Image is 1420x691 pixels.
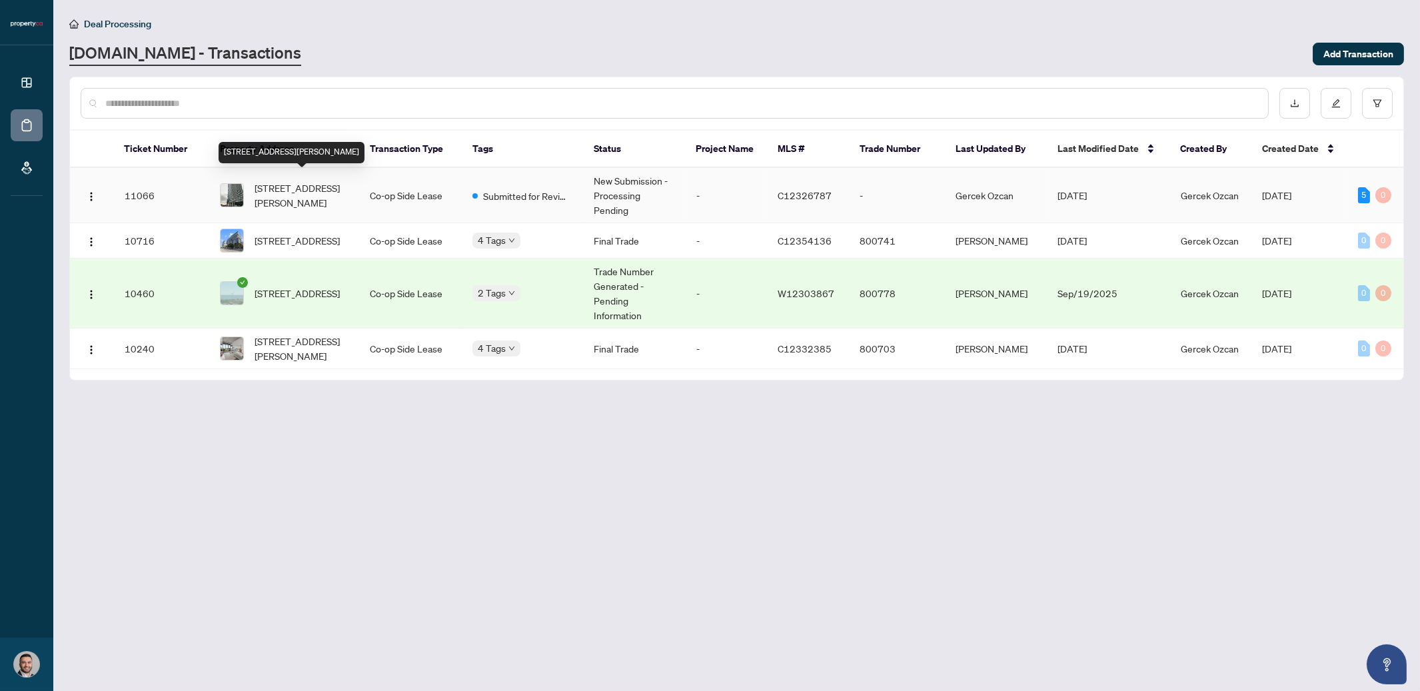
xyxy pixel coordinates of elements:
span: [DATE] [1263,189,1292,201]
td: 11066 [114,168,209,223]
div: 0 [1375,341,1391,356]
td: Co-op Side Lease [359,223,462,259]
span: Add Transaction [1323,43,1393,65]
span: down [508,345,515,352]
th: MLS # [767,131,849,168]
div: 0 [1375,233,1391,249]
th: Created By [1170,131,1252,168]
span: W12303867 [778,287,835,299]
span: 4 Tags [478,341,506,356]
td: - [686,168,768,223]
td: Co-op Side Lease [359,329,462,369]
span: Created Date [1262,141,1319,156]
div: 0 [1358,233,1370,249]
span: 4 Tags [478,233,506,248]
span: Last Modified Date [1058,141,1139,156]
div: 5 [1358,187,1370,203]
img: logo [11,20,43,28]
th: Created Date [1251,131,1347,168]
img: Logo [86,345,97,355]
th: Last Updated By [945,131,1048,168]
td: - [849,168,944,223]
th: Property Address [209,131,359,168]
span: [DATE] [1263,343,1292,354]
span: 2 Tags [478,285,506,301]
img: thumbnail-img [221,229,243,252]
span: Gercek Ozcan [1181,343,1239,354]
td: Gercek Ozcan [945,168,1048,223]
span: Gercek Ozcan [1181,189,1239,201]
img: Logo [86,237,97,247]
td: 10716 [114,223,209,259]
span: [DATE] [1263,235,1292,247]
td: 10240 [114,329,209,369]
button: Logo [81,230,102,251]
span: edit [1331,99,1341,108]
td: Trade Number Generated - Pending Information [583,259,686,329]
td: 10460 [114,259,209,329]
td: Co-op Side Lease [359,168,462,223]
span: home [69,19,79,29]
span: Gercek Ozcan [1181,235,1239,247]
span: [DATE] [1058,189,1087,201]
span: filter [1373,99,1382,108]
span: [DATE] [1058,343,1087,354]
span: download [1290,99,1299,108]
button: edit [1321,88,1351,119]
span: C12332385 [778,343,832,354]
button: Open asap [1367,644,1407,684]
a: [DOMAIN_NAME] - Transactions [69,42,301,66]
th: Trade Number [849,131,944,168]
button: Logo [81,185,102,206]
span: [STREET_ADDRESS][PERSON_NAME] [255,181,349,210]
div: 0 [1375,285,1391,301]
span: [STREET_ADDRESS][PERSON_NAME] [255,334,349,363]
span: Sep/19/2025 [1058,287,1117,299]
button: Logo [81,283,102,304]
span: [STREET_ADDRESS] [255,286,340,301]
img: thumbnail-img [221,184,243,207]
button: Logo [81,338,102,359]
td: 800741 [849,223,944,259]
img: Logo [86,191,97,202]
td: 800703 [849,329,944,369]
span: [STREET_ADDRESS] [255,233,340,248]
span: C12326787 [778,189,832,201]
img: thumbnail-img [221,337,243,360]
img: thumbnail-img [221,282,243,305]
td: 800778 [849,259,944,329]
div: 0 [1375,187,1391,203]
th: Tags [462,131,583,168]
td: [PERSON_NAME] [945,329,1048,369]
button: download [1279,88,1310,119]
span: [DATE] [1263,287,1292,299]
th: Project Name [686,131,768,168]
span: check-circle [237,277,248,288]
td: Co-op Side Lease [359,259,462,329]
span: down [508,237,515,244]
td: Final Trade [583,223,686,259]
td: - [686,259,768,329]
th: Ticket Number [114,131,209,168]
img: Logo [86,289,97,300]
span: Gercek Ozcan [1181,287,1239,299]
span: C12354136 [778,235,832,247]
td: - [686,329,768,369]
span: Deal Processing [84,18,151,30]
td: [PERSON_NAME] [945,223,1048,259]
button: filter [1362,88,1393,119]
td: Final Trade [583,329,686,369]
div: 0 [1358,341,1370,356]
span: Submitted for Review [483,189,570,203]
button: Add Transaction [1313,43,1404,65]
img: Profile Icon [14,652,39,677]
td: New Submission - Processing Pending [583,168,686,223]
div: [STREET_ADDRESS][PERSON_NAME] [219,142,364,163]
th: Transaction Type [359,131,462,168]
td: [PERSON_NAME] [945,259,1048,329]
th: Last Modified Date [1047,131,1169,168]
span: down [508,290,515,297]
div: 0 [1358,285,1370,301]
span: [DATE] [1058,235,1087,247]
th: Status [583,131,686,168]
